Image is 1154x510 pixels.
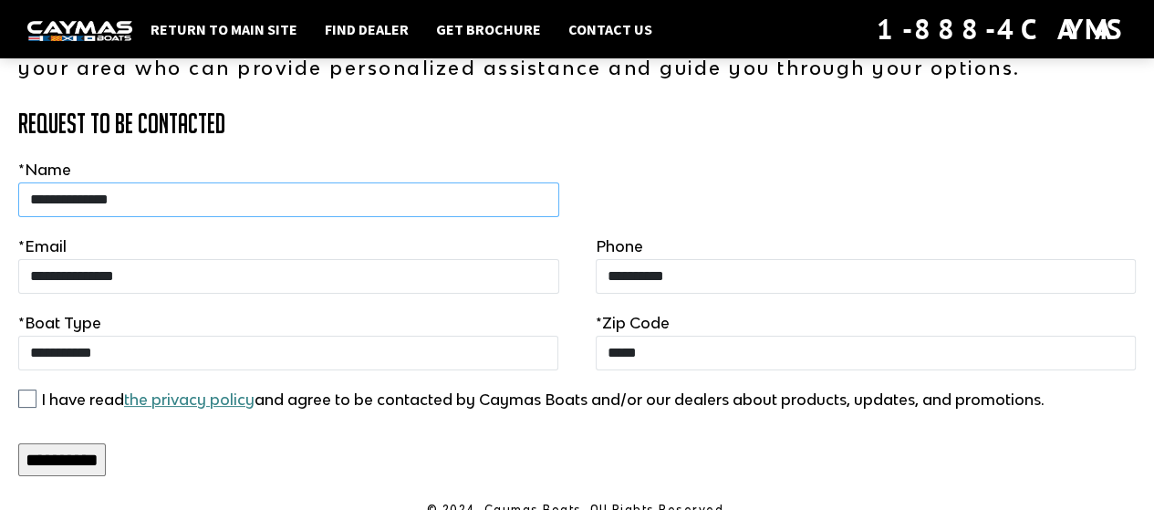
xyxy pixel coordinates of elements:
[316,17,418,41] a: Find Dealer
[18,312,101,334] label: Boat Type
[18,109,1136,139] h3: Request to Be Contacted
[596,235,643,257] label: Phone
[41,389,1045,411] label: I have read and agree to be contacted by Caymas Boats and/or our dealers about products, updates,...
[124,390,255,409] a: the privacy policy
[141,17,307,41] a: Return to main site
[877,9,1127,49] div: 1-888-4CAYMAS
[427,17,550,41] a: Get Brochure
[18,159,71,181] label: Name
[27,21,132,40] img: white-logo-c9c8dbefe5ff5ceceb0f0178aa75bf4bb51f6bca0971e226c86eb53dfe498488.png
[18,235,67,257] label: Email
[559,17,661,41] a: Contact Us
[596,312,670,334] label: Zip Code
